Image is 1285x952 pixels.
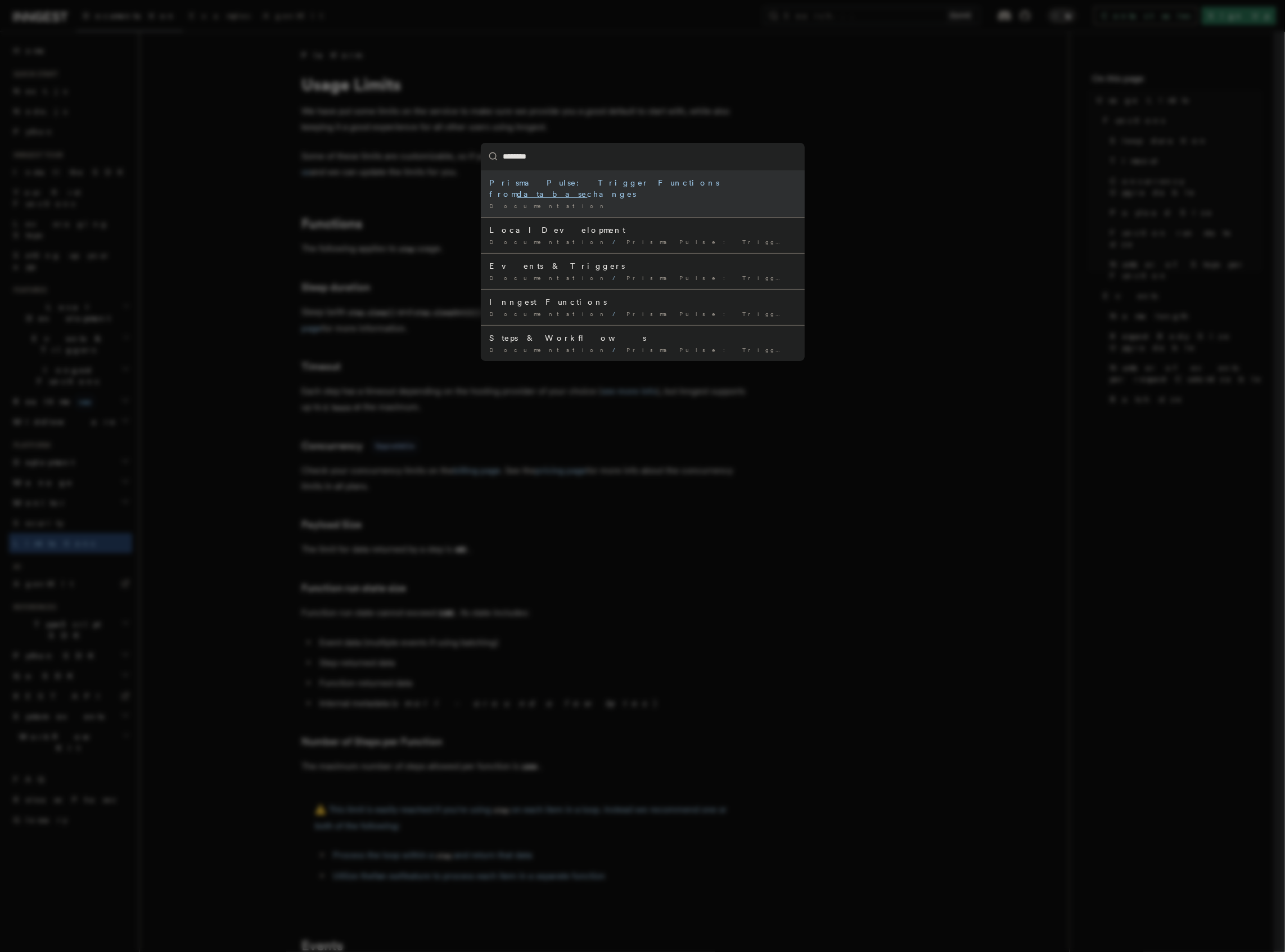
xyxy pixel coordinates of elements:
[627,310,1054,317] span: Prisma Pulse: Trigger Functions from changes
[613,274,623,281] span: /
[490,310,608,317] span: Documentation
[517,190,588,198] mark: database
[490,202,608,209] span: Documentation
[490,238,608,245] span: Documentation
[490,260,796,272] div: Events & Triggers
[490,332,796,344] div: Steps & Workflows
[490,296,796,308] div: Inngest Functions
[613,238,623,245] span: /
[627,274,1054,281] span: Prisma Pulse: Trigger Functions from changes
[490,346,608,353] span: Documentation
[490,274,608,281] span: Documentation
[613,310,623,317] span: /
[490,224,796,236] div: Local Development
[627,238,1054,245] span: Prisma Pulse: Trigger Functions from changes
[490,177,796,200] div: Prisma Pulse: Trigger Functions from changes
[627,346,1054,353] span: Prisma Pulse: Trigger Functions from changes
[613,346,623,353] span: /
